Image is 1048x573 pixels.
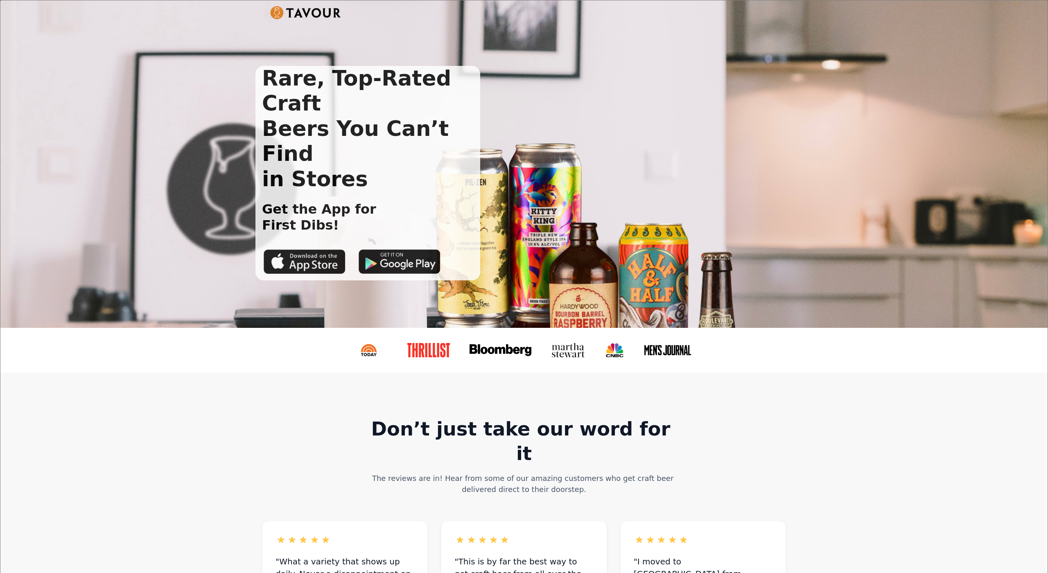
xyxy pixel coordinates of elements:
[270,6,341,19] img: Untitled UI logotext
[367,473,681,495] div: The reviews are in! Hear from some of our amazing customers who get craft beer delivered direct t...
[270,6,341,19] a: Untitled UI logotextLogo
[371,418,677,465] strong: Don’t just take our word for it
[255,66,480,192] h1: Rare, Top-Rated Craft Beers You Can’t Find in Stores
[255,201,376,233] h1: Get the App for First Dibs!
